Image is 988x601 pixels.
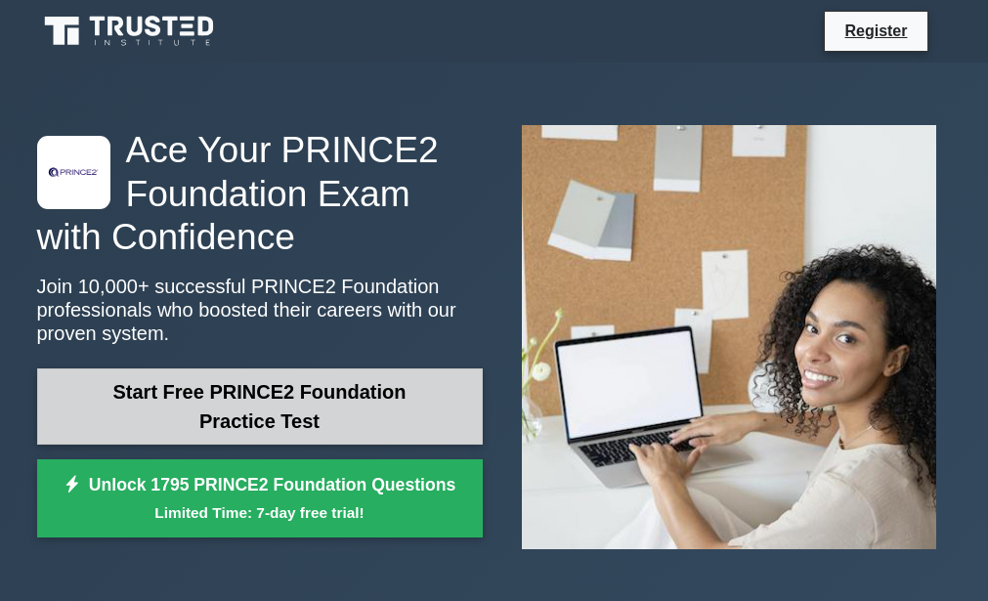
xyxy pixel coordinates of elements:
[833,19,919,43] a: Register
[37,275,483,345] p: Join 10,000+ successful PRINCE2 Foundation professionals who boosted their careers with our prove...
[37,368,483,445] a: Start Free PRINCE2 Foundation Practice Test
[37,128,483,259] h1: Ace Your PRINCE2 Foundation Exam with Confidence
[37,459,483,537] a: Unlock 1795 PRINCE2 Foundation QuestionsLimited Time: 7-day free trial!
[62,501,458,524] small: Limited Time: 7-day free trial!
